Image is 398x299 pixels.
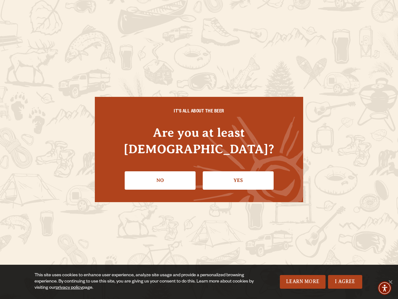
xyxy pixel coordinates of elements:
a: privacy policy [56,286,82,291]
a: I Agree [328,275,362,289]
div: This site uses cookies to enhance user experience, analyze site usage and provide a personalized ... [35,273,255,291]
h6: IT'S ALL ABOUT THE BEER [107,109,291,115]
h4: Are you at least [DEMOGRAPHIC_DATA]? [107,124,291,157]
div: Accessibility Menu [378,281,391,295]
a: Learn More [280,275,326,289]
a: No [125,171,196,189]
a: Confirm I'm 21 or older [203,171,274,189]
